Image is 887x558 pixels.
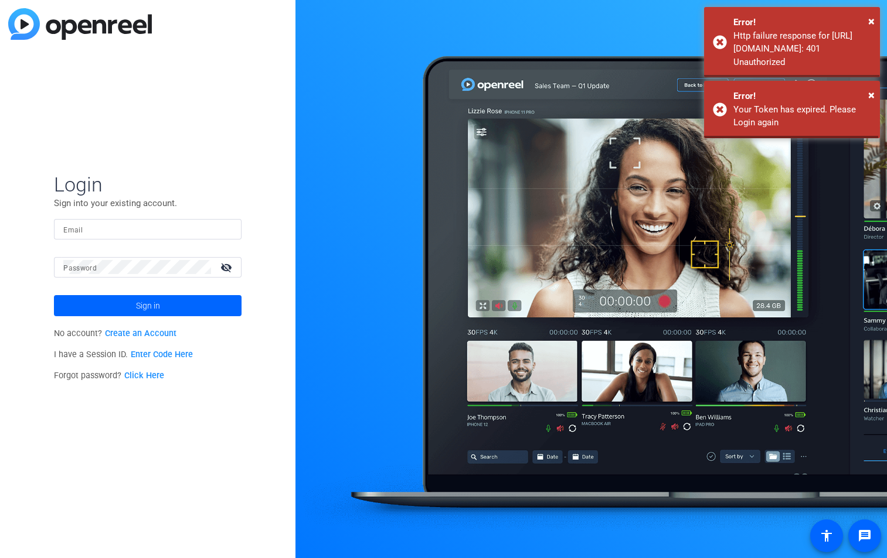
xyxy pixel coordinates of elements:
[54,172,242,197] span: Login
[868,12,875,30] button: Close
[733,29,871,69] div: Http failure response for https://capture.openreel.com/api/sessions/284515110/project: 401 Unauth...
[63,264,97,272] mat-label: Password
[868,88,875,102] span: ×
[54,197,242,210] p: Sign into your existing account.
[54,295,242,316] button: Sign in
[820,529,834,543] mat-icon: accessibility
[136,291,160,320] span: Sign in
[868,86,875,104] button: Close
[8,8,152,40] img: blue-gradient.svg
[54,371,164,381] span: Forgot password?
[213,259,242,276] mat-icon: visibility_off
[63,226,83,234] mat-label: Email
[54,328,176,338] span: No account?
[868,14,875,28] span: ×
[54,350,193,360] span: I have a Session ID.
[733,103,871,129] div: Your Token has expired. Please Login again
[124,371,164,381] a: Click Here
[105,328,176,338] a: Create an Account
[733,90,871,103] div: Error!
[63,222,232,236] input: Enter Email Address
[858,529,872,543] mat-icon: message
[733,16,871,29] div: Error!
[131,350,193,360] a: Enter Code Here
